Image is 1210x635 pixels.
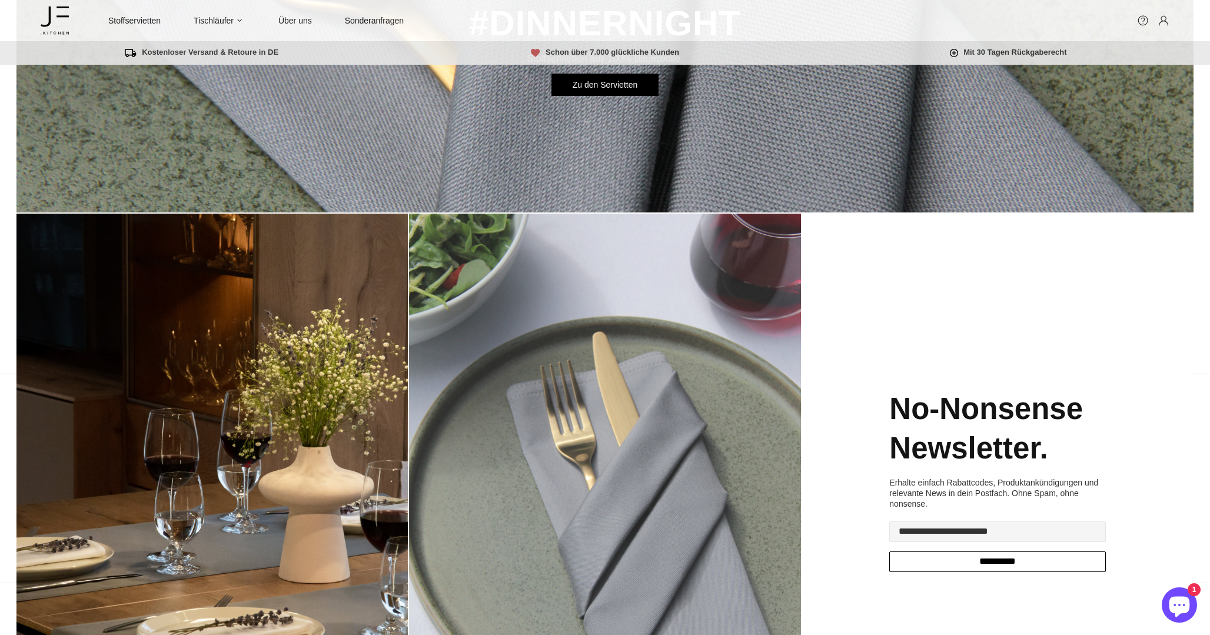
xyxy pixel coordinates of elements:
button: Zu den Servietten [551,74,659,96]
span: Schon über 7.000 glückliche Kunden [531,47,679,58]
span: Mit 30 Tagen Rückgaberecht [950,47,1066,58]
a: [DOMAIN_NAME]® [41,4,69,38]
span: Kostenloser Versand & Retoure in DE [125,47,278,58]
span: Stoffservietten [108,15,161,26]
span: Über uns [278,15,312,26]
span: Sonderanfragen [345,15,404,26]
h1: No-Nonsense Newsletter. [889,390,1106,468]
span: Tischläufer [194,15,234,26]
p: Erhalte einfach Rabattcodes, Produktankündigungen und relevante News in dein Postfach. Ohne Spam,... [889,477,1106,510]
inbox-online-store-chat: Onlineshop-Chat von Shopify [1158,587,1201,626]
